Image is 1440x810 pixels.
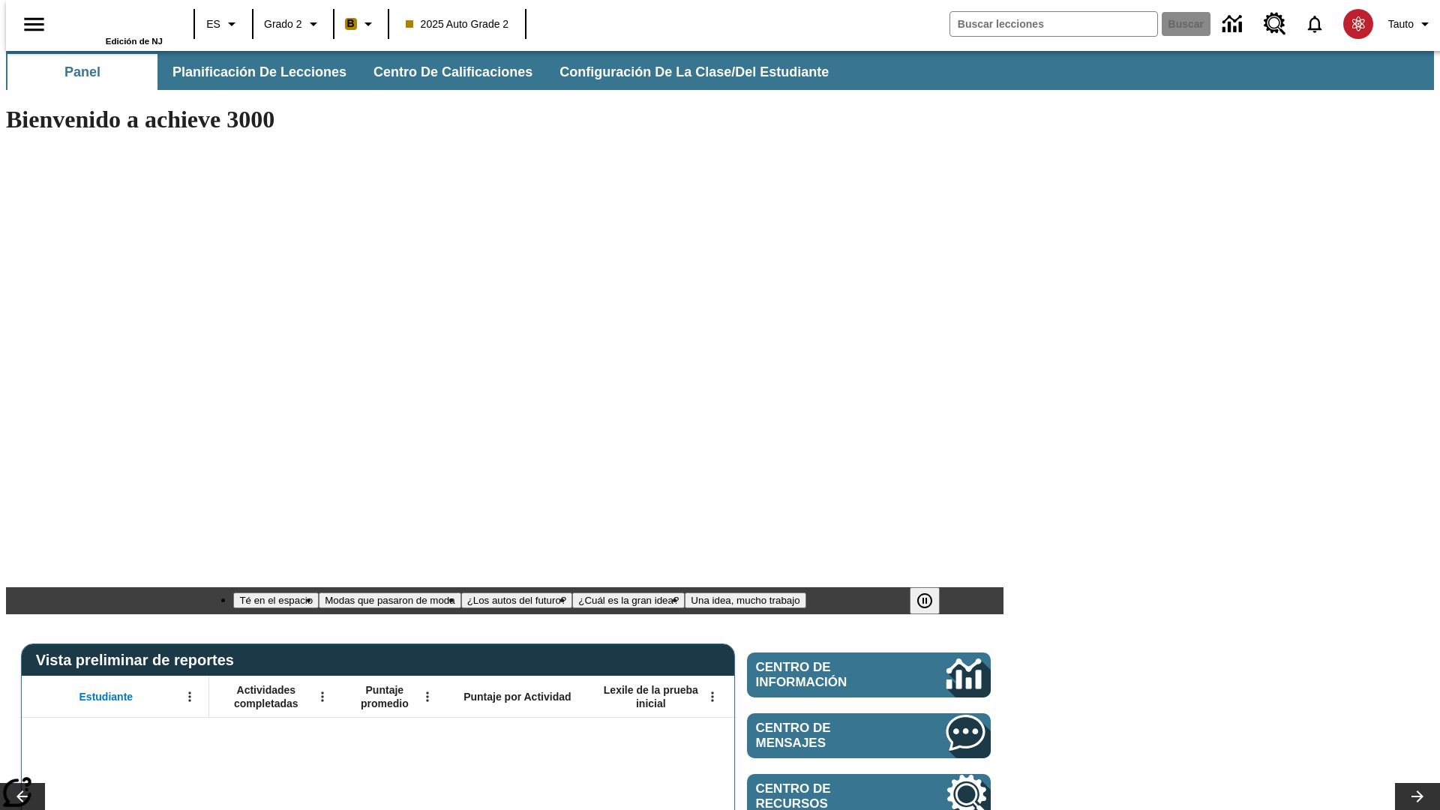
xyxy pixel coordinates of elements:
[406,16,509,32] span: 2025 Auto Grade 2
[1343,9,1373,39] img: avatar image
[461,592,573,608] button: Diapositiva 3 ¿Los autos del futuro?
[349,683,421,710] span: Puntaje promedio
[685,592,805,608] button: Diapositiva 5 Una idea, mucho trabajo
[1255,4,1295,44] a: Centro de recursos, Se abrirá en una pestaña nueva.
[747,713,991,758] a: Centro de mensajes
[6,51,1434,90] div: Subbarra de navegación
[572,592,685,608] button: Diapositiva 4 ¿Cuál es la gran idea?
[756,660,896,690] span: Centro de información
[106,37,163,46] span: Edición de NJ
[347,14,355,33] span: B
[172,64,346,81] span: Planificación de lecciones
[373,64,532,81] span: Centro de calificaciones
[1213,4,1255,45] a: Centro de información
[233,592,319,608] button: Diapositiva 1 Té en el espacio
[747,652,991,697] a: Centro de información
[311,685,334,708] button: Abrir menú
[199,10,247,37] button: Lenguaje: ES, Selecciona un idioma
[160,54,358,90] button: Planificación de lecciones
[264,16,302,32] span: Grado 2
[910,587,940,614] button: Pausar
[7,54,157,90] button: Panel
[6,106,1003,133] h1: Bienvenido a achieve 3000
[6,54,842,90] div: Subbarra de navegación
[361,54,544,90] button: Centro de calificaciones
[258,10,328,37] button: Grado: Grado 2, Elige un grado
[756,721,901,751] span: Centro de mensajes
[217,683,316,710] span: Actividades completadas
[1295,4,1334,43] a: Notificaciones
[36,652,241,669] span: Vista preliminar de reportes
[319,592,460,608] button: Diapositiva 2 Modas que pasaron de moda
[559,64,829,81] span: Configuración de la clase/del estudiante
[64,64,100,81] span: Panel
[12,2,56,46] button: Abrir el menú lateral
[910,587,955,614] div: Pausar
[701,685,724,708] button: Abrir menú
[65,5,163,46] div: Portada
[1388,16,1414,32] span: Tauto
[950,12,1157,36] input: Buscar campo
[1334,4,1382,43] button: Escoja un nuevo avatar
[178,685,201,708] button: Abrir menú
[65,7,163,37] a: Portada
[596,683,706,710] span: Lexile de la prueba inicial
[339,10,383,37] button: Boost El color de la clase es anaranjado claro. Cambiar el color de la clase.
[1395,783,1440,810] button: Carrusel de lecciones, seguir
[463,690,571,703] span: Puntaje por Actividad
[416,685,439,708] button: Abrir menú
[206,16,220,32] span: ES
[547,54,841,90] button: Configuración de la clase/del estudiante
[79,690,133,703] span: Estudiante
[1382,10,1440,37] button: Perfil/Configuración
